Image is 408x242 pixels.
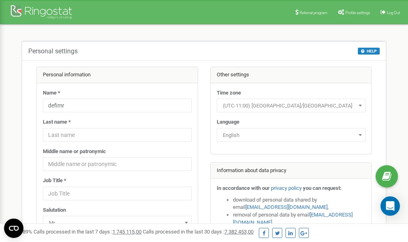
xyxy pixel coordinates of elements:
[217,128,366,142] span: English
[43,89,60,97] label: Name *
[217,118,239,126] label: Language
[224,229,254,235] u: 7 382 453,00
[37,67,198,83] div: Personal information
[211,163,372,179] div: Information about data privacy
[217,99,366,112] span: (UTC-11:00) Pacific/Midway
[43,157,192,171] input: Middle name or patronymic
[43,206,66,214] label: Salutation
[345,11,370,15] span: Profile settings
[220,100,363,112] span: (UTC-11:00) Pacific/Midway
[303,185,342,191] strong: you can request:
[233,211,366,226] li: removal of personal data by email ,
[211,67,372,83] div: Other settings
[43,99,192,112] input: Name
[46,217,189,229] span: Mr.
[245,204,328,210] a: [EMAIL_ADDRESS][DOMAIN_NAME]
[387,11,400,15] span: Log Out
[4,219,23,238] button: Open CMP widget
[43,187,192,200] input: Job Title
[43,148,106,156] label: Middle name or patronymic
[28,48,78,55] h5: Personal settings
[43,118,71,126] label: Last name *
[43,216,192,229] span: Mr.
[112,229,142,235] u: 1 745 115,00
[300,11,328,15] span: Referral program
[358,48,380,55] button: HELP
[233,196,366,211] li: download of personal data shared by email ,
[217,89,241,97] label: Time zone
[43,177,66,185] label: Job Title *
[43,128,192,142] input: Last name
[381,196,400,216] div: Open Intercom Messenger
[271,185,302,191] a: privacy policy
[143,229,254,235] span: Calls processed in the last 30 days :
[34,229,142,235] span: Calls processed in the last 7 days :
[217,185,270,191] strong: In accordance with our
[220,130,363,141] span: English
